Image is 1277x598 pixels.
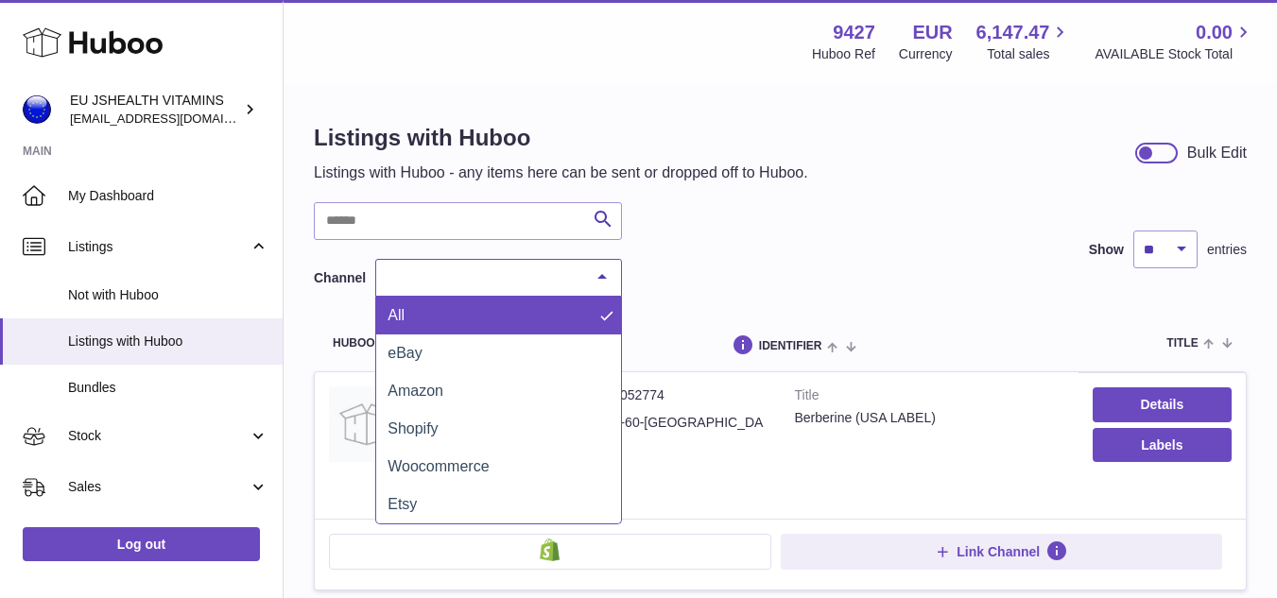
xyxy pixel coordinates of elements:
[1196,20,1233,45] span: 0.00
[1207,241,1247,259] span: entries
[976,20,1072,63] a: 6,147.47 Total sales
[759,340,822,352] span: identifier
[70,92,240,128] div: EU JSHEALTH VITAMINS
[812,45,875,63] div: Huboo Ref
[795,386,1064,409] strong: Title
[388,345,422,361] span: eBay
[314,162,808,183] p: Listings with Huboo - any items here can be sent or dropped off to Huboo.
[388,383,443,399] span: Amazon
[795,409,1064,427] div: Berberine (USA LABEL)
[388,496,417,512] span: Etsy
[23,95,51,124] img: internalAdmin-9427@internal.huboo.com
[329,386,405,462] img: Berberine (USA LABEL)
[388,458,489,474] span: Woocommerce
[68,379,268,397] span: Bundles
[987,45,1071,63] span: Total sales
[899,45,953,63] div: Currency
[314,269,366,287] label: Channel
[599,459,766,495] dd: 90
[1093,428,1232,462] button: Labels
[68,427,249,445] span: Stock
[1095,45,1254,63] span: AVAILABLE Stock Total
[599,414,766,450] dd: BB+60-[GEOGRAPHIC_DATA]
[23,527,260,561] a: Log out
[68,333,268,350] span: Listings with Huboo
[976,20,1050,45] span: 6,147.47
[388,307,405,323] span: All
[957,543,1040,560] span: Link Channel
[68,238,249,256] span: Listings
[1166,337,1198,350] span: title
[1089,241,1124,259] label: Show
[781,534,1223,570] button: Link Channel
[68,478,249,496] span: Sales
[912,20,952,45] strong: EUR
[68,286,268,304] span: Not with Huboo
[599,386,766,404] dd: P-1052774
[1187,143,1247,163] div: Bulk Edit
[833,20,875,45] strong: 9427
[70,111,278,126] span: [EMAIL_ADDRESS][DOMAIN_NAME]
[68,187,268,205] span: My Dashboard
[333,337,395,350] span: Huboo no
[314,123,808,153] h1: Listings with Huboo
[540,538,560,561] img: shopify-small.png
[1093,387,1232,421] a: Details
[1095,20,1254,63] a: 0.00 AVAILABLE Stock Total
[388,420,438,436] span: Shopify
